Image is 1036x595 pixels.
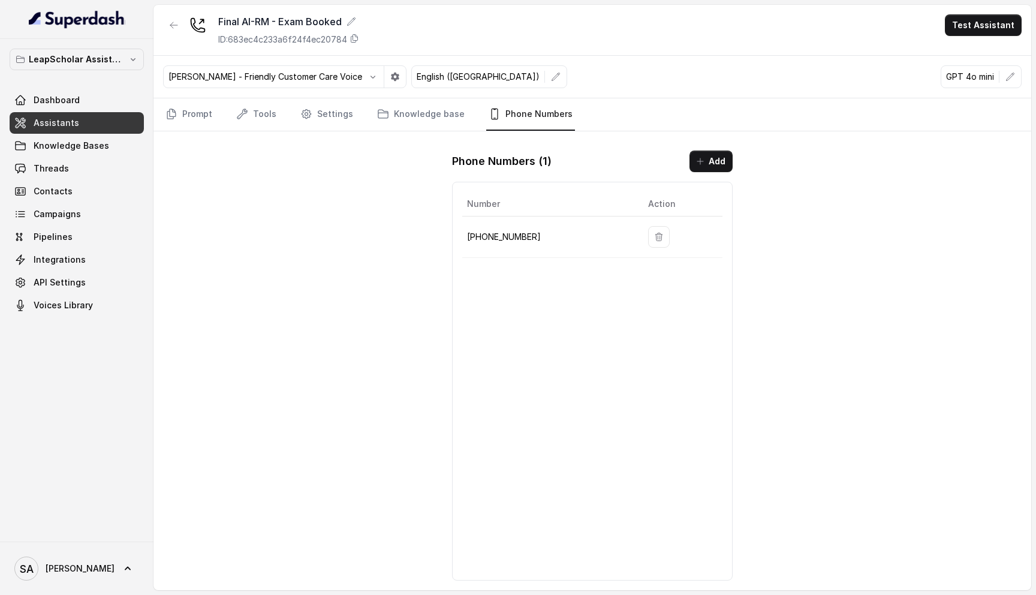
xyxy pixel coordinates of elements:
span: Threads [34,163,69,175]
span: Dashboard [34,94,80,106]
a: Assistants [10,112,144,134]
p: [PHONE_NUMBER] [467,230,629,244]
span: Assistants [34,117,79,129]
a: Knowledge Bases [10,135,144,157]
span: Knowledge Bases [34,140,109,152]
a: Dashboard [10,89,144,111]
a: Threads [10,158,144,179]
a: API Settings [10,272,144,293]
a: Settings [298,98,356,131]
a: Contacts [10,181,144,202]
a: Voices Library [10,295,144,316]
p: LeapScholar Assistant [29,52,125,67]
button: Add [689,151,733,172]
span: Pipelines [34,231,73,243]
th: Number [462,192,639,217]
div: Final AI-RM - Exam Booked [218,14,359,29]
a: Knowledge base [375,98,467,131]
span: Campaigns [34,208,81,220]
th: Action [639,192,722,217]
button: LeapScholar Assistant [10,49,144,70]
p: ID: 683ec4c233a6f24f4ec20784 [218,34,347,46]
p: English ([GEOGRAPHIC_DATA]) [417,71,540,83]
a: Integrations [10,249,144,271]
span: API Settings [34,277,86,289]
img: light.svg [29,10,125,29]
a: Pipelines [10,226,144,248]
p: [PERSON_NAME] - Friendly Customer Care Voice [168,71,362,83]
button: Test Assistant [945,14,1022,36]
a: Prompt [163,98,215,131]
text: SA [20,563,34,575]
span: Voices Library [34,299,93,311]
span: Contacts [34,185,73,197]
a: Tools [234,98,279,131]
a: Phone Numbers [486,98,575,131]
nav: Tabs [163,98,1022,131]
span: Integrations [34,254,86,266]
a: Campaigns [10,203,144,225]
h1: Phone Numbers ( 1 ) [452,152,552,171]
a: [PERSON_NAME] [10,552,144,585]
p: GPT 4o mini [946,71,994,83]
span: [PERSON_NAME] [46,563,115,575]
